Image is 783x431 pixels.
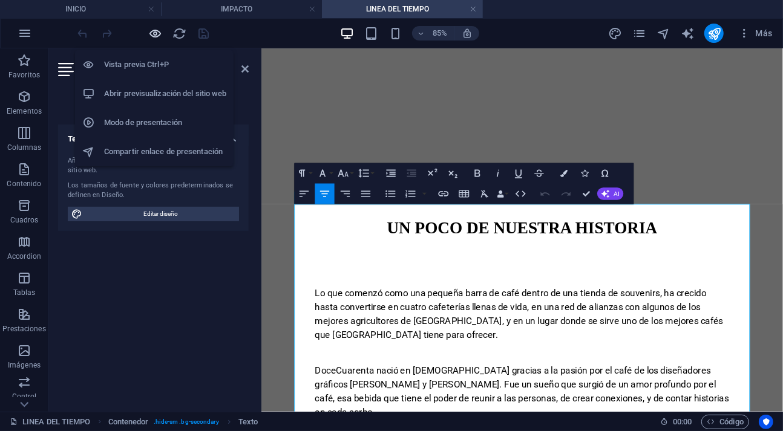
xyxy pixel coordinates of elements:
button: Line Height [356,163,375,183]
a: Haz clic para cancelar la selección y doble clic para abrir páginas [10,415,91,429]
nav: breadcrumb [108,415,258,429]
h4: Texto [58,89,156,115]
button: Align Center [315,183,334,204]
div: Añade, edita y da formato a texto directamente en el sitio web. [68,156,239,176]
span: Más [738,27,773,39]
span: : [681,417,683,426]
h4: LINEA DEL TIEMPO [322,2,483,16]
span: Haz clic para seleccionar y doble clic para editar [108,415,149,429]
button: Redo (Ctrl+Shift+Z) [556,183,575,204]
i: Páginas (Ctrl+Alt+S) [632,27,646,41]
p: Elementos [7,106,42,116]
i: Al redimensionar, ajustar el nivel de zoom automáticamente para ajustarse al dispositivo elegido. [462,28,473,39]
button: Superscript [422,163,442,183]
button: Insert Table [454,183,474,204]
button: Confirm (Ctrl+⏎) [577,183,596,204]
p: Contenido [7,179,41,189]
button: navigator [656,26,670,41]
button: Clear Formatting [475,183,494,204]
button: Strikethrough [529,163,549,183]
button: Editar diseño [68,207,239,221]
button: text_generator [680,26,695,41]
button: Undo (Ctrl+Z) [536,183,555,204]
span: Lo que comenzó como una pequeña barra de café dentro de una tienda de souvenirs, ha crecido hasta... [63,281,543,343]
span: 00 00 [673,415,692,429]
p: Prestaciones [2,324,45,334]
button: Icons [575,163,594,183]
span: Haz clic para seleccionar y doble clic para editar [238,415,258,429]
p: Cuadros [10,215,39,225]
button: Paragraph Format [294,163,313,183]
h6: Modo de presentación [104,115,226,130]
button: Decrease Indent [402,163,421,183]
button: Font Family [315,163,334,183]
button: Align Right [335,183,355,204]
p: Columnas [7,143,42,152]
button: pages [632,26,646,41]
button: Bold (Ctrl+B) [468,163,487,183]
button: Código [701,415,749,429]
button: Usercentrics [759,415,773,429]
button: HTML [511,183,530,204]
i: Navegador [657,27,670,41]
button: Insert Link [434,183,453,204]
h6: Tiempo de la sesión [660,415,692,429]
i: Volver a cargar página [173,27,187,41]
button: publish [704,24,724,43]
button: 85% [412,26,455,41]
h6: Abrir previsualización del sitio web [104,86,226,101]
i: AI Writer [681,27,695,41]
button: Ordered List [421,183,429,204]
button: Data Bindings [496,183,510,204]
p: Imágenes [8,360,41,370]
i: Publicar [707,27,721,41]
button: AI [597,187,623,199]
button: Special Characters [595,163,615,183]
span: Editar diseño [86,207,235,221]
span: AI [614,190,619,196]
button: Italic (Ctrl+I) [488,163,508,183]
h4: IMPACTO [161,2,322,16]
button: reload [172,26,187,41]
button: Unordered List [381,183,400,204]
span: . hide-sm .bg-secondary [154,415,220,429]
button: Colors [554,163,574,183]
h6: 85% [430,26,450,41]
i: Diseño (Ctrl+Alt+Y) [608,27,622,41]
button: Increase Indent [381,163,401,183]
button: design [608,26,622,41]
span: Código [707,415,744,429]
p: Accordion [7,251,41,261]
button: Align Justify [356,183,375,204]
h6: Compartir enlace de presentación [104,144,226,159]
h4: Texto [58,125,249,146]
h6: Vista previa Ctrl+P [104,57,226,72]
button: Align Left [294,183,313,204]
p: Tablas [13,288,36,297]
button: Underline (Ctrl+U) [509,163,528,183]
p: Favoritos [8,70,40,80]
button: Más [733,24,778,43]
button: Subscript [443,163,462,183]
div: Los tamaños de fuente y colores predeterminados se definen en Diseño. [68,181,239,201]
button: Font Size [335,163,355,183]
h1: UN POCO DE NUESTRA HISTORIA [63,200,551,222]
button: Ordered List [401,183,420,204]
